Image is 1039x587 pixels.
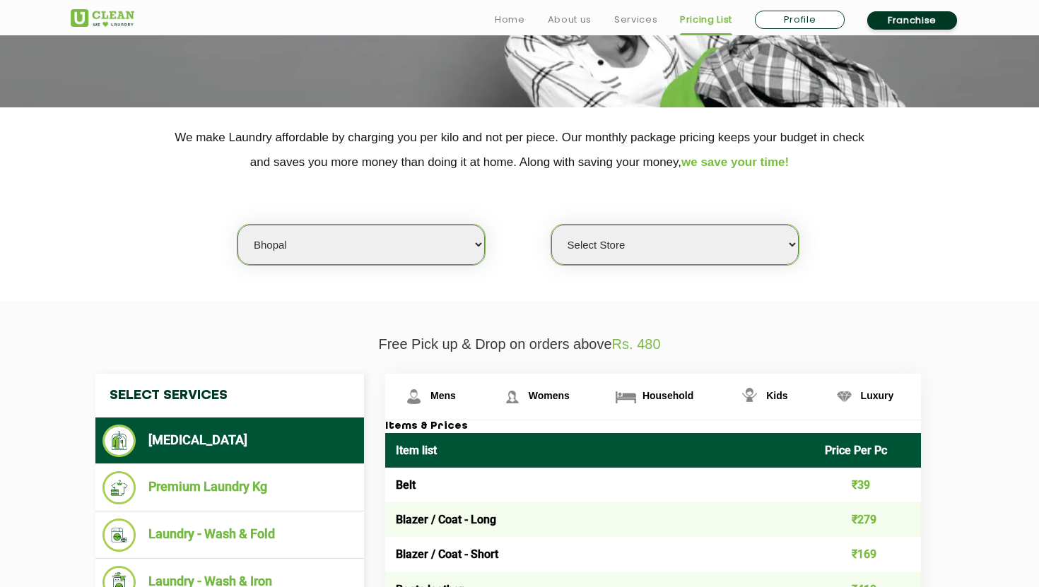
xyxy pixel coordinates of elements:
[614,11,657,28] a: Services
[385,420,921,433] h3: Items & Prices
[95,374,364,417] h4: Select Services
[612,336,661,352] span: Rs. 480
[102,471,136,504] img: Premium Laundry Kg
[814,468,922,502] td: ₹39
[548,11,592,28] a: About us
[102,425,136,457] img: Dry Cleaning
[102,518,136,552] img: Laundry - Wash & Fold
[385,468,814,502] td: Belt
[385,433,814,468] th: Item list
[832,384,857,409] img: Luxury
[385,502,814,537] td: Blazer / Coat - Long
[71,125,968,174] p: We make Laundry affordable by charging you per kilo and not per piece. Our monthly package pricin...
[495,11,525,28] a: Home
[529,390,570,401] span: Womens
[814,502,922,537] td: ₹279
[861,390,894,401] span: Luxury
[766,390,787,401] span: Kids
[680,11,732,28] a: Pricing List
[500,384,524,409] img: Womens
[642,390,693,401] span: Household
[102,425,357,457] li: [MEDICAL_DATA]
[755,11,845,29] a: Profile
[401,384,426,409] img: Mens
[71,9,134,27] img: UClean Laundry and Dry Cleaning
[71,336,968,352] p: Free Pick up & Drop on orders above
[430,390,456,401] span: Mens
[614,384,638,409] img: Household
[102,471,357,504] li: Premium Laundry Kg
[814,537,922,571] td: ₹169
[737,384,762,409] img: Kids
[681,155,789,169] span: we save your time!
[385,537,814,571] td: Blazer / Coat - Short
[814,433,922,468] th: Price Per Pc
[102,518,357,552] li: Laundry - Wash & Fold
[867,11,957,30] a: Franchise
